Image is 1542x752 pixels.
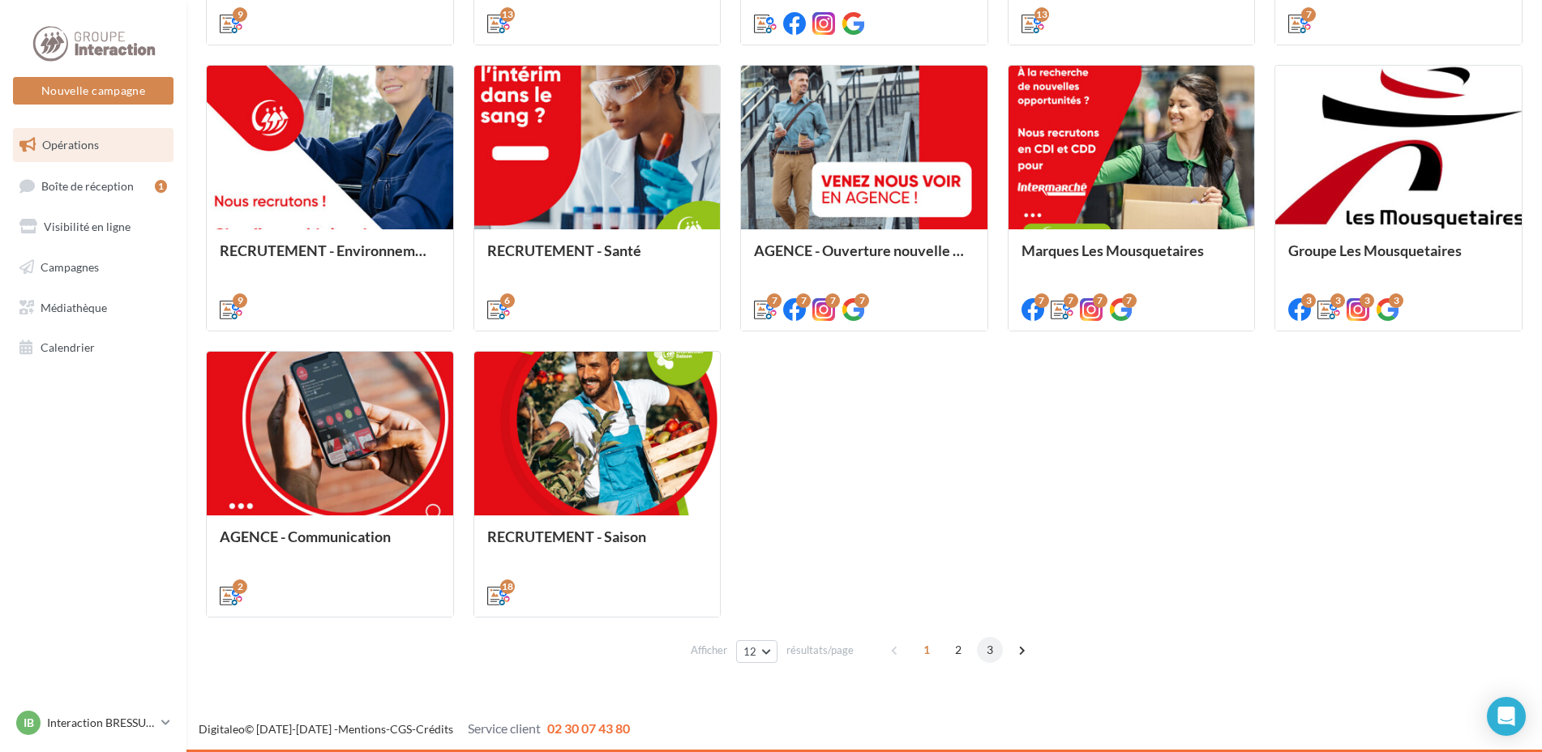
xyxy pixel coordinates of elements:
[199,722,245,736] a: Digitaleo
[10,210,177,244] a: Visibilité en ligne
[199,722,630,736] span: © [DATE]-[DATE] - - -
[338,722,386,736] a: Mentions
[1034,7,1049,22] div: 13
[24,715,34,731] span: IB
[13,707,173,738] a: IB Interaction BRESSUIRE
[41,178,134,192] span: Boîte de réception
[736,640,777,663] button: 12
[977,637,1003,663] span: 3
[1487,697,1526,736] div: Open Intercom Messenger
[155,180,167,193] div: 1
[233,7,247,22] div: 9
[1064,293,1078,308] div: 7
[487,242,708,275] div: RECRUTEMENT - Santé
[796,293,811,308] div: 7
[220,242,440,275] div: RECRUTEMENT - Environnement
[41,340,95,354] span: Calendrier
[390,722,412,736] a: CGS
[468,720,541,736] span: Service client
[500,7,515,22] div: 13
[743,645,757,658] span: 12
[41,260,99,274] span: Campagnes
[1093,293,1107,308] div: 7
[914,637,940,663] span: 1
[10,291,177,325] a: Médiathèque
[855,293,869,308] div: 7
[500,579,515,594] div: 18
[487,528,708,561] div: RECRUTEMENT - Saison
[1301,293,1316,308] div: 3
[691,643,727,658] span: Afficher
[220,528,440,561] div: AGENCE - Communication
[10,128,177,162] a: Opérations
[10,331,177,365] a: Calendrier
[754,242,974,275] div: AGENCE - Ouverture nouvelle agence
[416,722,453,736] a: Crédits
[1301,7,1316,22] div: 7
[547,720,630,736] span: 02 30 07 43 80
[1389,293,1403,308] div: 3
[1330,293,1345,308] div: 3
[1022,242,1242,275] div: Marques Les Mousquetaires
[1360,293,1374,308] div: 3
[1288,242,1509,275] div: Groupe Les Mousquetaires
[233,579,247,594] div: 2
[233,293,247,308] div: 9
[786,643,854,658] span: résultats/page
[44,220,131,233] span: Visibilité en ligne
[1034,293,1049,308] div: 7
[42,138,99,152] span: Opérations
[10,250,177,284] a: Campagnes
[1122,293,1137,308] div: 7
[945,637,971,663] span: 2
[47,715,155,731] p: Interaction BRESSUIRE
[10,169,177,203] a: Boîte de réception1
[767,293,782,308] div: 7
[41,300,107,314] span: Médiathèque
[825,293,840,308] div: 7
[13,77,173,105] button: Nouvelle campagne
[500,293,515,308] div: 6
